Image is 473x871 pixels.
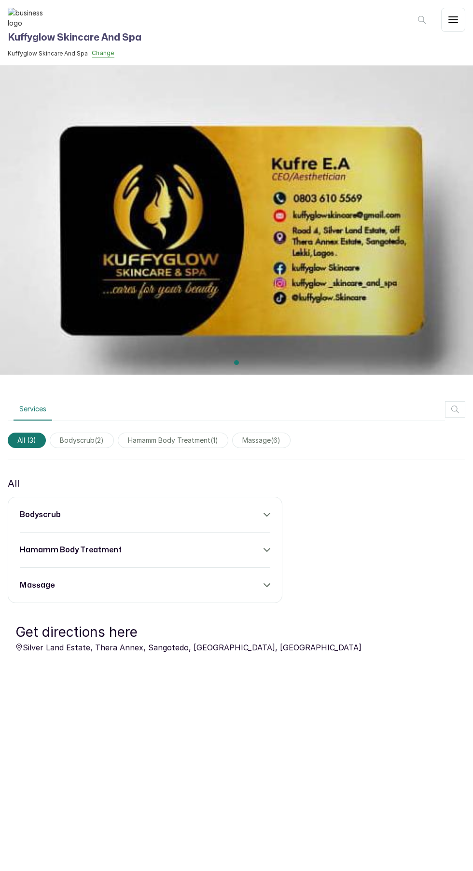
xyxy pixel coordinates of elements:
[8,50,88,57] span: Kuffyglow Skincare And Spa
[92,49,114,57] button: Change
[15,622,458,642] p: Get directions here
[20,579,55,591] h3: massage
[8,476,19,491] p: All
[50,433,114,448] span: bodyscrub(2)
[8,30,141,45] h1: Kuffyglow Skincare And Spa
[8,49,141,57] button: Kuffyglow Skincare And SpaChange
[20,544,122,556] h3: hamamm body treatment
[232,433,291,448] span: massage(6)
[8,8,46,28] img: business logo
[15,642,458,653] p: Silver Land Estate, Thera Annex, Sangotedo, [GEOGRAPHIC_DATA], [GEOGRAPHIC_DATA]
[118,433,228,448] span: hamamm body treatment(1)
[20,509,61,520] h3: bodyscrub
[8,433,46,448] span: All (3)
[14,398,52,421] button: Services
